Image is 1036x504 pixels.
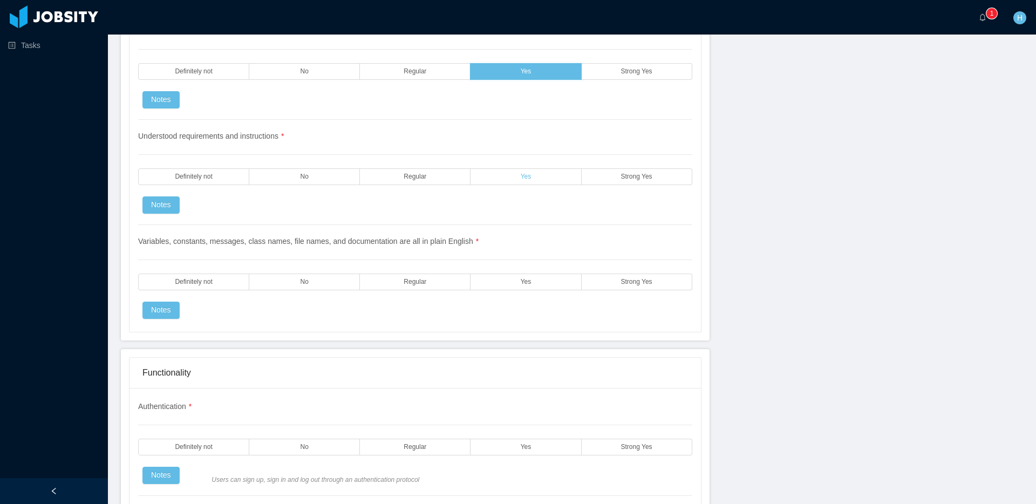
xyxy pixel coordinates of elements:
span: Regular [404,278,426,285]
i: icon: bell [979,13,986,21]
span: Definitely not [175,444,212,451]
span: Definitely not [175,173,212,180]
span: Understood requirements and instructions [138,132,284,140]
span: Users can sign up, sign in and log out through an authentication protocol [212,475,687,485]
span: Authentication [138,402,192,411]
span: Definitely not [175,68,212,75]
span: Strong Yes [621,444,652,451]
div: Functionality [142,358,688,388]
span: Yes [521,278,531,285]
span: Regular [404,444,426,451]
span: No [301,278,309,285]
span: Regular [404,68,426,75]
span: No [301,173,309,180]
button: Notes [142,196,180,214]
span: No [301,68,309,75]
sup: 1 [986,8,997,19]
span: Strong Yes [621,68,652,75]
button: Notes [142,91,180,108]
span: Yes [521,173,531,180]
span: Variables, constants, messages, class names, file names, and documentation are all in plain English [138,237,479,246]
span: Strong Yes [621,173,652,180]
button: Notes [142,302,180,319]
span: Strong Yes [621,278,652,285]
span: Regular [404,173,426,180]
span: No [301,444,309,451]
span: H [1017,11,1023,24]
span: Yes [521,68,531,75]
button: Notes [142,467,180,484]
a: icon: profileTasks [8,35,99,56]
span: Readme and Documentation [138,26,240,35]
p: 1 [990,8,994,19]
span: Yes [521,444,531,451]
span: Definitely not [175,278,212,285]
